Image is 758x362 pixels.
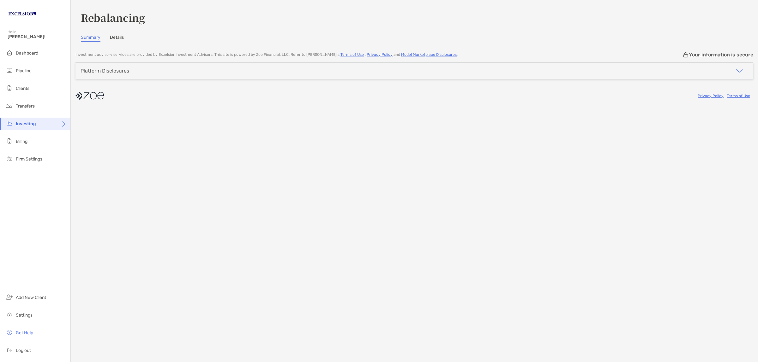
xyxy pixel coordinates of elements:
[81,10,748,25] h3: Rebalancing
[16,295,46,300] span: Add New Client
[16,103,35,109] span: Transfers
[16,68,32,73] span: Pipeline
[8,34,67,39] span: [PERSON_NAME]!
[6,137,13,145] img: billing icon
[340,52,364,57] a: Terms of Use
[6,120,13,127] img: investing icon
[16,330,33,336] span: Get Help
[81,68,129,74] div: Platform Disclosures
[6,346,13,354] img: logout icon
[736,67,743,75] img: icon arrow
[727,94,750,98] a: Terms of Use
[16,348,31,353] span: Log out
[6,49,13,56] img: dashboard icon
[6,67,13,74] img: pipeline icon
[367,52,393,57] a: Privacy Policy
[698,94,724,98] a: Privacy Policy
[16,312,33,318] span: Settings
[689,52,753,58] p: Your information is secure
[110,35,124,42] a: Details
[6,329,13,336] img: get-help icon
[75,52,458,57] p: Investment advisory services are provided by Excelsior Investment Advisors . This site is powered...
[16,121,36,126] span: Investing
[16,50,38,56] span: Dashboard
[16,156,42,162] span: Firm Settings
[8,3,37,25] img: Zoe Logo
[75,89,104,103] img: company logo
[6,293,13,301] img: add_new_client icon
[16,139,27,144] span: Billing
[6,84,13,92] img: clients icon
[16,86,29,91] span: Clients
[6,102,13,109] img: transfers icon
[6,311,13,318] img: settings icon
[81,35,100,42] a: Summary
[6,155,13,162] img: firm-settings icon
[401,52,457,57] a: Model Marketplace Disclosures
